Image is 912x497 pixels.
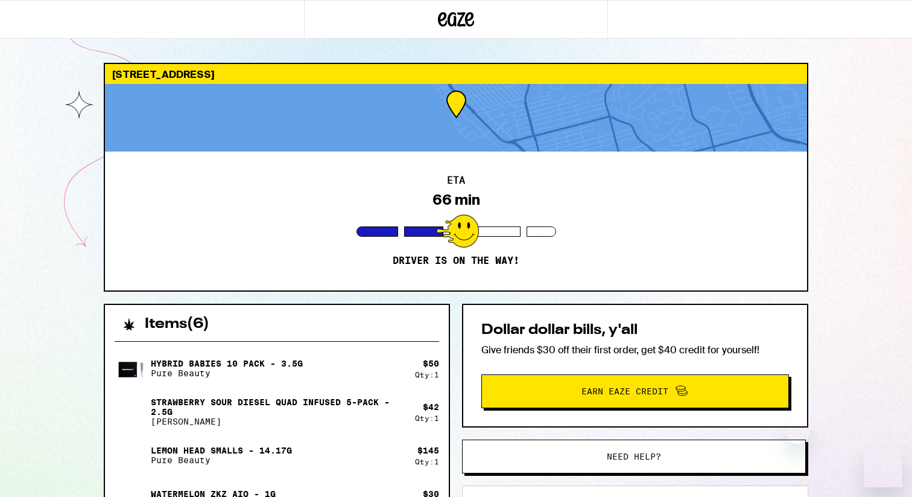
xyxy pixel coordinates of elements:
span: Need help? [607,452,661,461]
p: Hybrid Babies 10 Pack - 3.5g [151,359,303,368]
div: Qty: 1 [415,458,439,466]
div: [STREET_ADDRESS] [105,64,807,84]
span: Earn Eaze Credit [581,387,668,396]
img: Lemon Head Smalls - 14.17g [115,438,148,472]
div: Qty: 1 [415,414,439,422]
img: Hybrid Babies 10 Pack - 3.5g [115,351,148,385]
p: Lemon Head Smalls - 14.17g [151,446,292,455]
div: $ 145 [417,446,439,455]
h2: Items ( 6 ) [145,317,209,332]
div: 66 min [432,191,480,208]
iframe: Close message [786,420,810,444]
p: Give friends $30 off their first order, get $40 credit for yourself! [481,344,789,356]
p: Pure Beauty [151,368,303,378]
button: Earn Eaze Credit [481,374,789,408]
button: Need help? [462,440,806,473]
p: Pure Beauty [151,455,292,465]
p: [PERSON_NAME] [151,417,405,426]
div: $ 42 [423,402,439,412]
div: Qty: 1 [415,371,439,379]
div: $ 50 [423,359,439,368]
p: Strawberry Sour Diesel Quad Infused 5-Pack - 2.5g [151,397,405,417]
img: Strawberry Sour Diesel Quad Infused 5-Pack - 2.5g [115,395,148,429]
p: Driver is on the way! [393,255,519,267]
iframe: Button to launch messaging window [864,449,902,487]
h2: ETA [447,176,465,185]
h2: Dollar dollar bills, y'all [481,323,789,338]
